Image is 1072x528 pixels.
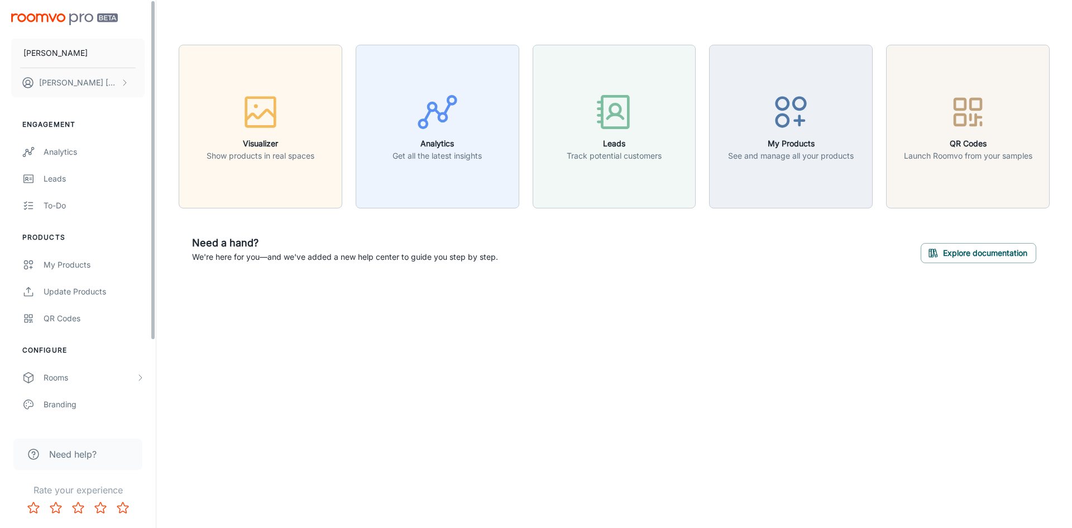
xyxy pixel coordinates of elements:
p: See and manage all your products [728,150,854,162]
p: [PERSON_NAME] [PERSON_NAME] [39,77,118,89]
button: AnalyticsGet all the latest insights [356,45,519,208]
button: VisualizerShow products in real spaces [179,45,342,208]
h6: Need a hand? [192,235,498,251]
div: Analytics [44,146,145,158]
div: Leads [44,173,145,185]
button: QR CodesLaunch Roomvo from your samples [886,45,1050,208]
h6: QR Codes [904,137,1032,150]
button: My ProductsSee and manage all your products [709,45,873,208]
p: We're here for you—and we've added a new help center to guide you step by step. [192,251,498,263]
p: Launch Roomvo from your samples [904,150,1032,162]
h6: Analytics [393,137,482,150]
a: Explore documentation [921,246,1036,258]
p: [PERSON_NAME] [23,47,88,59]
p: Get all the latest insights [393,150,482,162]
p: Track potential customers [567,150,662,162]
p: Show products in real spaces [207,150,314,162]
div: QR Codes [44,312,145,325]
h6: My Products [728,137,854,150]
button: [PERSON_NAME] [11,39,145,68]
div: To-do [44,199,145,212]
a: AnalyticsGet all the latest insights [356,120,519,131]
img: Roomvo PRO Beta [11,13,118,25]
a: My ProductsSee and manage all your products [709,120,873,131]
button: [PERSON_NAME] [PERSON_NAME] [11,68,145,97]
a: QR CodesLaunch Roomvo from your samples [886,120,1050,131]
h6: Leads [567,137,662,150]
div: My Products [44,259,145,271]
a: LeadsTrack potential customers [533,120,696,131]
h6: Visualizer [207,137,314,150]
button: Explore documentation [921,243,1036,263]
div: Update Products [44,286,145,298]
button: LeadsTrack potential customers [533,45,696,208]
